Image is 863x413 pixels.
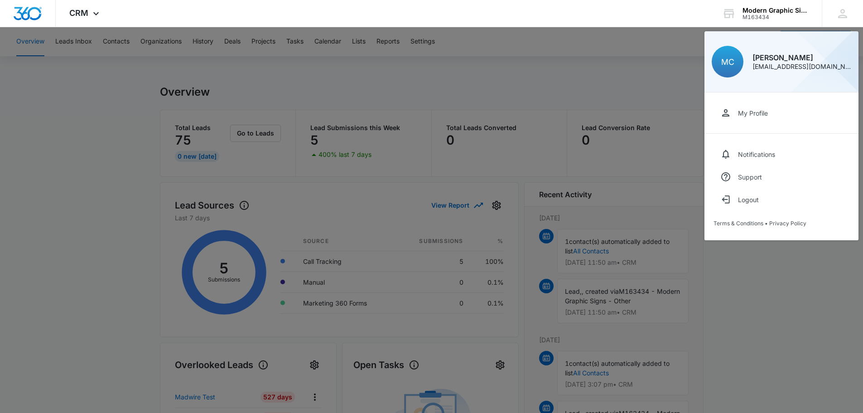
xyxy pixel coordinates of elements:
[742,7,809,14] div: account name
[714,102,849,124] a: My Profile
[769,220,806,227] a: Privacy Policy
[738,151,775,158] div: Notifications
[752,54,851,61] div: [PERSON_NAME]
[738,196,759,204] div: Logout
[721,57,734,67] span: MC
[738,173,762,181] div: Support
[714,220,763,227] a: Terms & Conditions
[714,143,849,165] a: Notifications
[742,14,809,20] div: account id
[752,63,851,70] div: [EMAIL_ADDRESS][DOMAIN_NAME]
[714,220,849,227] div: •
[714,188,849,211] button: Logout
[714,165,849,188] a: Support
[69,8,88,18] span: CRM
[738,109,768,117] div: My Profile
